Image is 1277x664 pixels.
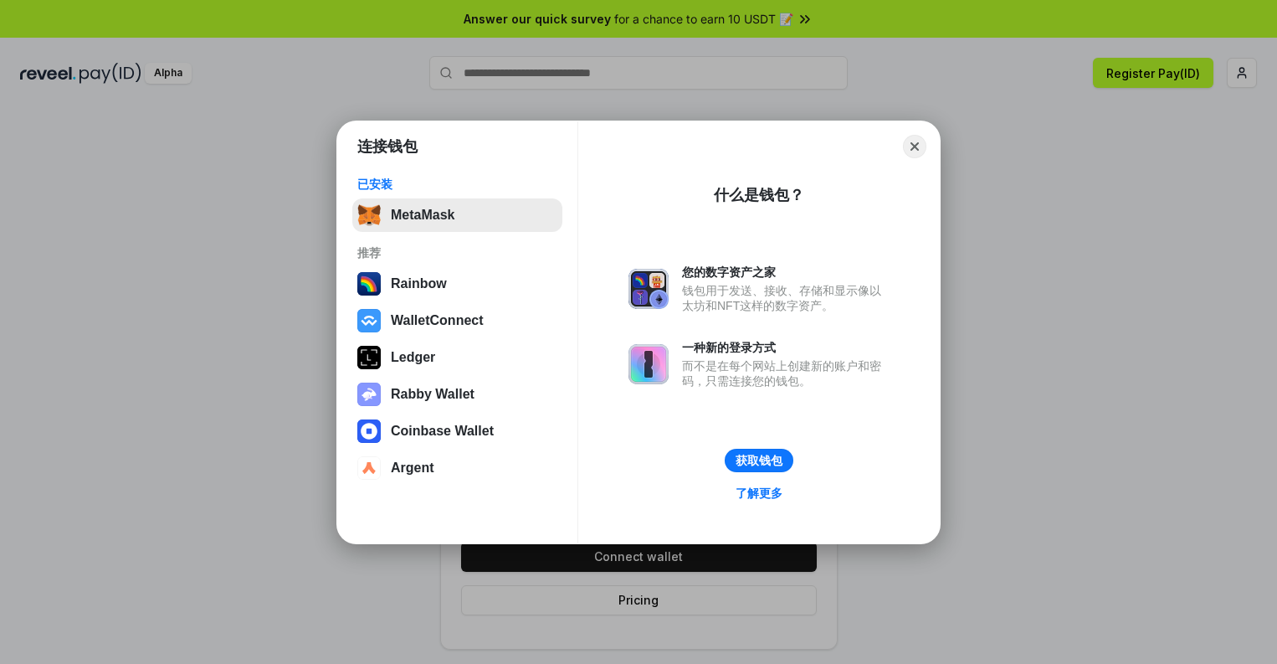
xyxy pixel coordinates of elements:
button: Argent [352,451,562,485]
img: svg+xml,%3Csvg%20xmlns%3D%22http%3A%2F%2Fwww.w3.org%2F2000%2Fsvg%22%20fill%3D%22none%22%20viewBox... [628,344,669,384]
img: svg+xml,%3Csvg%20width%3D%2228%22%20height%3D%2228%22%20viewBox%3D%220%200%2028%2028%22%20fill%3D... [357,420,381,443]
button: WalletConnect [352,304,562,337]
div: 而不是在每个网站上创建新的账户和密码，只需连接您的钱包。 [682,358,890,389]
img: svg+xml,%3Csvg%20width%3D%2228%22%20height%3D%2228%22%20viewBox%3D%220%200%2028%2028%22%20fill%3D... [357,309,381,332]
img: svg+xml,%3Csvg%20width%3D%2228%22%20height%3D%2228%22%20viewBox%3D%220%200%2028%2028%22%20fill%3D... [357,456,381,480]
div: 了解更多 [736,486,782,501]
button: Close [903,135,926,158]
button: Coinbase Wallet [352,414,562,448]
div: 一种新的登录方式 [682,340,890,355]
img: svg+xml,%3Csvg%20width%3D%22120%22%20height%3D%22120%22%20viewBox%3D%220%200%20120%20120%22%20fil... [357,272,381,296]
button: Ledger [352,341,562,374]
button: Rabby Wallet [352,378,562,411]
div: 推荐 [357,245,557,260]
div: Coinbase Wallet [391,424,494,439]
div: Ledger [391,350,435,365]
div: Rainbow [391,276,447,291]
img: svg+xml,%3Csvg%20xmlns%3D%22http%3A%2F%2Fwww.w3.org%2F2000%2Fsvg%22%20width%3D%2228%22%20height%3... [357,346,381,369]
h1: 连接钱包 [357,136,418,157]
div: 什么是钱包？ [714,185,804,205]
div: 您的数字资产之家 [682,265,890,280]
div: WalletConnect [391,313,484,328]
button: MetaMask [352,198,562,232]
div: Argent [391,461,434,476]
img: svg+xml,%3Csvg%20xmlns%3D%22http%3A%2F%2Fwww.w3.org%2F2000%2Fsvg%22%20fill%3D%22none%22%20viewBox... [357,383,381,406]
div: MetaMask [391,208,454,223]
div: Rabby Wallet [391,387,474,402]
a: 了解更多 [726,482,792,504]
img: svg+xml,%3Csvg%20fill%3D%22none%22%20height%3D%2233%22%20viewBox%3D%220%200%2035%2033%22%20width%... [357,203,381,227]
button: 获取钱包 [725,449,793,472]
img: svg+xml,%3Csvg%20xmlns%3D%22http%3A%2F%2Fwww.w3.org%2F2000%2Fsvg%22%20fill%3D%22none%22%20viewBox... [628,269,669,309]
div: 已安装 [357,177,557,192]
div: 获取钱包 [736,453,782,468]
button: Rainbow [352,267,562,301]
div: 钱包用于发送、接收、存储和显示像以太坊和NFT这样的数字资产。 [682,283,890,313]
